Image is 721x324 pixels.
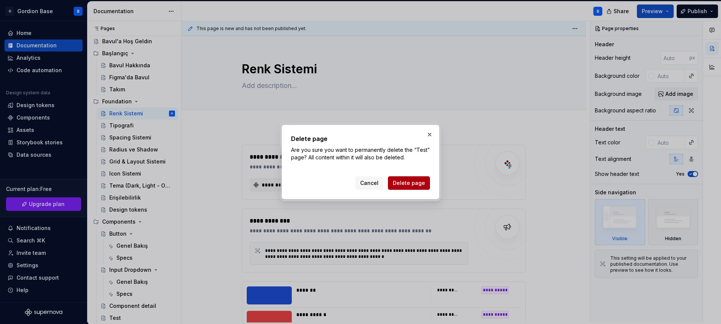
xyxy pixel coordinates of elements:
h2: Delete page [291,134,430,143]
button: Delete page [388,176,430,190]
span: Delete page [393,179,425,187]
span: Cancel [360,179,379,187]
button: Cancel [355,176,383,190]
p: Are you sure you want to permanently delete the “Test” page? All content within it will also be d... [291,146,430,161]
